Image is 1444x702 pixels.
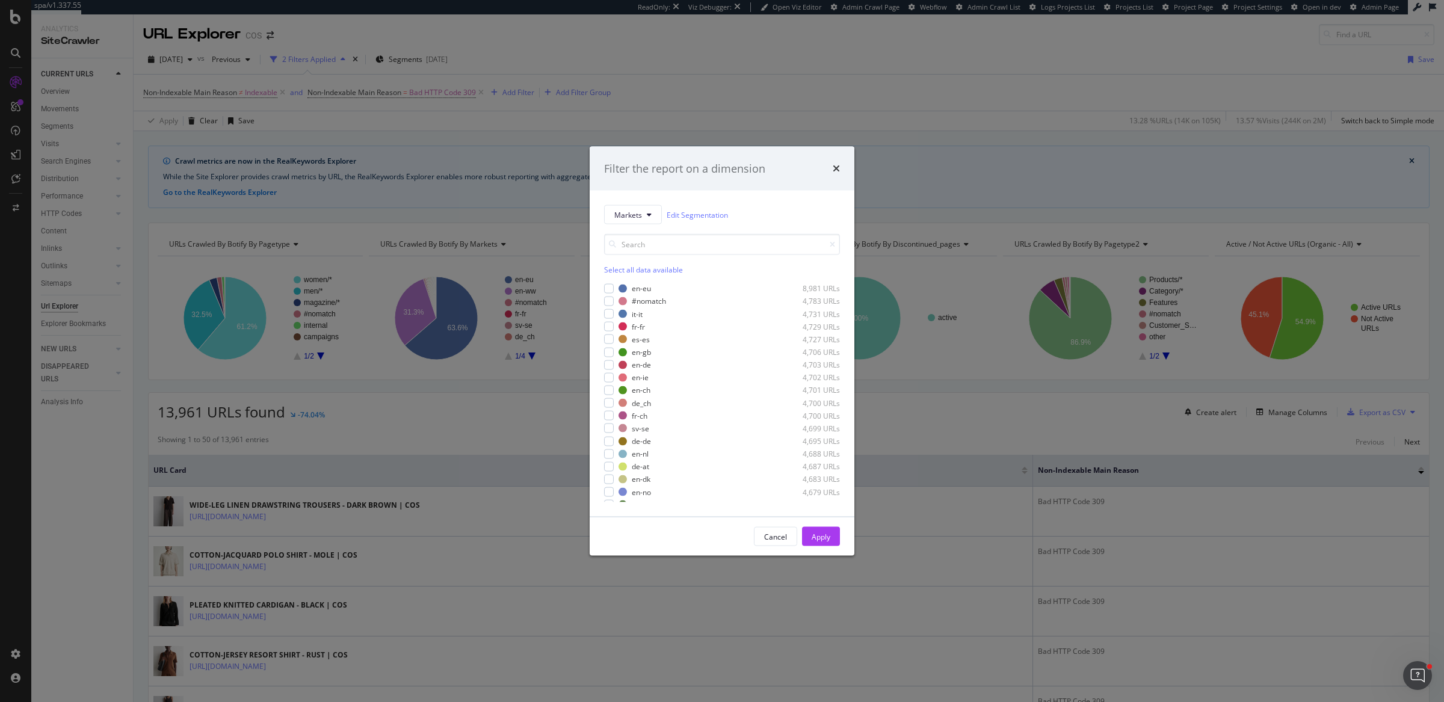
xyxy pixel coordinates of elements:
[632,372,649,383] div: en-ie
[667,208,728,221] a: Edit Segmentation
[781,474,840,484] div: 4,683 URLs
[632,283,651,294] div: en-eu
[754,527,797,546] button: Cancel
[781,487,840,497] div: 4,679 URLs
[590,146,854,556] div: modal
[781,321,840,331] div: 4,729 URLs
[604,205,662,224] button: Markets
[632,436,651,446] div: de-de
[781,309,840,319] div: 4,731 URLs
[781,296,840,306] div: 4,783 URLs
[632,321,645,331] div: fr-fr
[632,423,649,433] div: sv-se
[802,527,840,546] button: Apply
[781,360,840,370] div: 4,703 URLs
[781,385,840,395] div: 4,701 URLs
[781,398,840,408] div: 4,700 URLs
[632,296,666,306] div: #nomatch
[833,161,840,176] div: times
[632,449,649,459] div: en-nl
[781,436,840,446] div: 4,695 URLs
[781,423,840,433] div: 4,699 URLs
[632,309,643,319] div: it-it
[781,372,840,383] div: 4,702 URLs
[812,531,830,541] div: Apply
[614,209,642,220] span: Markets
[1403,661,1432,690] iframe: Intercom live chat
[781,347,840,357] div: 4,706 URLs
[781,334,840,344] div: 4,727 URLs
[632,499,646,510] div: pl-pl
[632,487,651,497] div: en-no
[781,410,840,420] div: 4,700 URLs
[632,410,647,420] div: fr-ch
[781,283,840,294] div: 8,981 URLs
[632,334,650,344] div: es-es
[632,347,651,357] div: en-gb
[632,474,650,484] div: en-dk
[604,161,765,176] div: Filter the report on a dimension
[632,461,649,472] div: de-at
[604,234,840,255] input: Search
[781,499,840,510] div: 4,665 URLs
[781,449,840,459] div: 4,688 URLs
[781,461,840,472] div: 4,687 URLs
[764,531,787,541] div: Cancel
[632,360,651,370] div: en-de
[632,398,651,408] div: de_ch
[632,385,650,395] div: en-ch
[604,265,840,275] div: Select all data available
